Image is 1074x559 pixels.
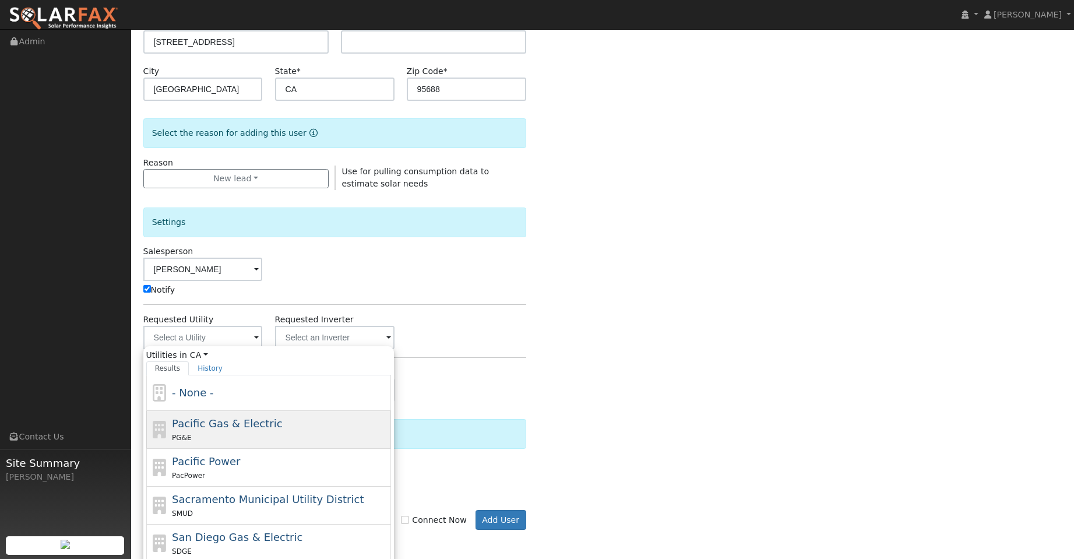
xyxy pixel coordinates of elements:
div: Select the reason for adding this user [143,118,526,148]
label: Connect Now [401,514,466,526]
a: Reason for new user [307,128,318,138]
img: retrieve [61,540,70,549]
span: Pacific Gas & Electric [172,417,282,430]
div: Settings [143,208,526,237]
label: Salesperson [143,245,193,258]
input: Select an Inverter [275,326,395,349]
span: [PERSON_NAME] [994,10,1062,19]
label: Requested Inverter [275,314,354,326]
input: Connect Now [401,516,409,524]
span: Required [443,66,448,76]
span: PG&E [172,434,191,442]
span: Use for pulling consumption data to estimate solar needs [342,167,489,188]
a: CA [190,349,208,361]
label: Reason [143,157,173,169]
label: State [275,65,301,78]
input: Select a Utility [143,326,263,349]
span: SMUD [172,509,193,518]
span: PacPower [172,472,205,480]
label: Requested Utility [143,314,214,326]
span: SDGE [172,547,192,556]
a: Results [146,361,189,375]
button: Add User [476,510,526,530]
span: San Diego Gas & Electric [172,531,302,543]
div: [PERSON_NAME] [6,471,125,483]
label: City [143,65,160,78]
img: SolarFax [9,6,118,31]
input: Select a User [143,258,263,281]
span: Site Summary [6,455,125,471]
label: Zip Code [407,65,448,78]
span: - None - [172,386,213,399]
input: Notify [143,285,151,293]
span: Sacramento Municipal Utility District [172,493,364,505]
label: Notify [143,284,175,296]
span: Utilities in [146,349,391,361]
button: New lead [143,169,329,189]
a: History [189,361,231,375]
span: Required [297,66,301,76]
span: Pacific Power [172,455,240,467]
